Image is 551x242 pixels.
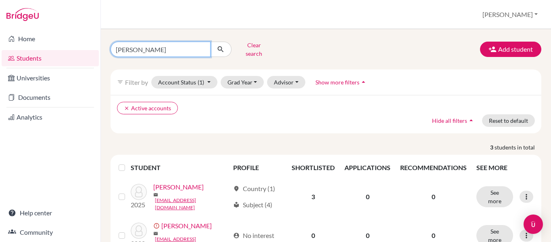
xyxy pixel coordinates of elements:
[476,186,513,207] button: See more
[233,231,274,240] div: No interest
[233,184,275,194] div: Country (1)
[359,78,367,86] i: arrow_drop_up
[472,158,538,177] th: SEE MORE
[490,143,495,152] strong: 3
[309,76,374,88] button: Show more filtersarrow_drop_up
[151,76,217,88] button: Account Status(1)
[340,177,395,216] td: 0
[2,89,99,105] a: Documents
[131,223,147,239] img: Prats, Craig
[2,224,99,240] a: Community
[2,50,99,66] a: Students
[117,79,123,85] i: filter_list
[233,185,240,192] span: location_on
[2,205,99,221] a: Help center
[155,197,230,211] a: [EMAIL_ADDRESS][DOMAIN_NAME]
[161,221,212,231] a: [PERSON_NAME]
[467,116,475,124] i: arrow_drop_up
[117,102,178,114] button: clearActive accounts
[153,223,161,229] span: error_outline
[228,158,287,177] th: PROFILE
[425,114,482,127] button: Hide all filtersarrow_drop_up
[267,76,305,88] button: Advisor
[2,109,99,125] a: Analytics
[124,105,129,111] i: clear
[233,200,272,210] div: Subject (4)
[111,42,211,57] input: Find student by name...
[482,114,535,127] button: Reset to default
[432,117,467,124] span: Hide all filters
[131,184,147,200] img: Prats, Christopher
[524,215,543,234] div: Open Intercom Messenger
[131,158,228,177] th: STUDENT
[233,202,240,208] span: local_library
[221,76,264,88] button: Grad Year
[233,232,240,239] span: account_circle
[153,192,158,197] span: mail
[153,182,204,192] a: [PERSON_NAME]
[479,7,541,22] button: [PERSON_NAME]
[2,31,99,47] a: Home
[395,158,472,177] th: RECOMMENDATIONS
[400,192,467,202] p: 0
[125,78,148,86] span: Filter by
[2,70,99,86] a: Universities
[198,79,204,86] span: (1)
[495,143,541,152] span: students in total
[6,8,39,21] img: Bridge-U
[131,200,147,210] p: 2025
[287,177,340,216] td: 3
[153,231,158,236] span: mail
[315,79,359,86] span: Show more filters
[400,231,467,240] p: 0
[480,42,541,57] button: Add student
[287,158,340,177] th: SHORTLISTED
[340,158,395,177] th: APPLICATIONS
[232,39,276,60] button: Clear search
